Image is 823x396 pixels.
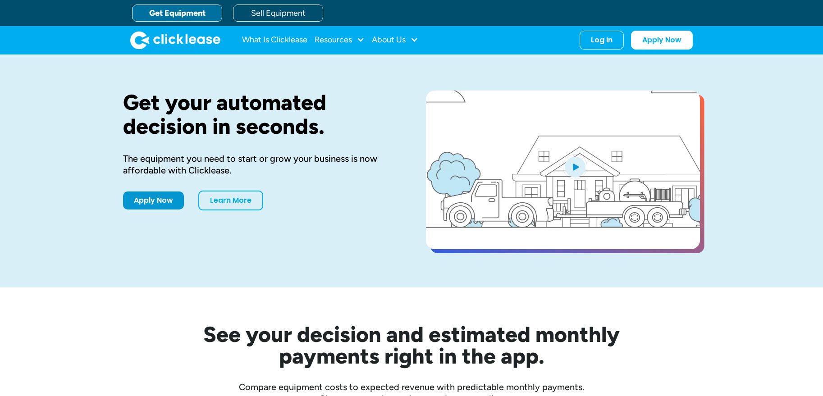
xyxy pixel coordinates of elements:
[123,191,184,209] a: Apply Now
[130,31,220,49] img: Clicklease logo
[631,31,693,50] a: Apply Now
[123,153,397,176] div: The equipment you need to start or grow your business is now affordable with Clicklease.
[123,91,397,138] h1: Get your automated decision in seconds.
[426,91,700,249] a: open lightbox
[198,191,263,210] a: Learn More
[372,31,418,49] div: About Us
[563,154,587,179] img: Blue play button logo on a light blue circular background
[132,5,222,22] a: Get Equipment
[233,5,323,22] a: Sell Equipment
[130,31,220,49] a: home
[315,31,365,49] div: Resources
[159,323,664,367] h2: See your decision and estimated monthly payments right in the app.
[591,36,613,45] div: Log In
[242,31,307,49] a: What Is Clicklease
